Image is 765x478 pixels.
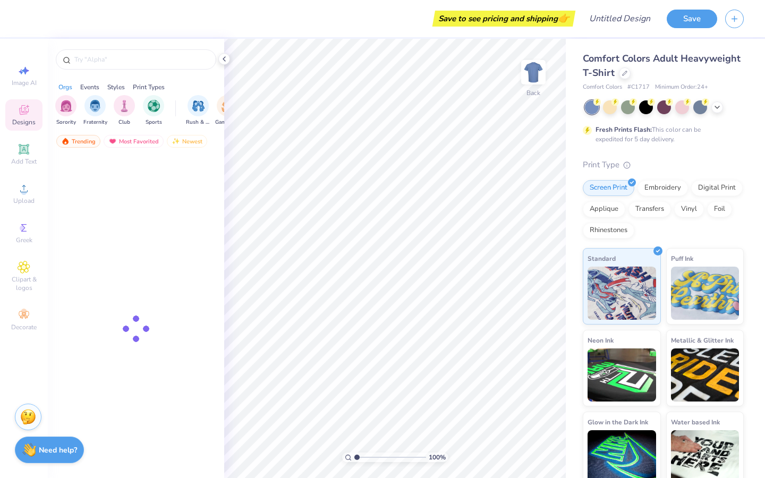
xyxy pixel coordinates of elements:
[215,95,240,126] button: filter button
[523,62,544,83] img: Back
[55,95,76,126] button: filter button
[172,138,180,145] img: Newest.gif
[16,236,32,244] span: Greek
[73,54,209,65] input: Try "Alpha"
[222,100,234,112] img: Game Day Image
[83,118,107,126] span: Fraternity
[146,118,162,126] span: Sports
[39,445,77,455] strong: Need help?
[628,201,671,217] div: Transfers
[671,416,720,428] span: Water based Ink
[133,82,165,92] div: Print Types
[671,348,739,402] img: Metallic & Glitter Ink
[583,180,634,196] div: Screen Print
[581,8,659,29] input: Untitled Design
[143,95,164,126] button: filter button
[167,135,207,148] div: Newest
[89,100,101,112] img: Fraternity Image
[583,159,744,171] div: Print Type
[58,82,72,92] div: Orgs
[104,135,164,148] div: Most Favorited
[143,95,164,126] div: filter for Sports
[186,95,210,126] button: filter button
[83,95,107,126] div: filter for Fraternity
[637,180,688,196] div: Embroidery
[114,95,135,126] div: filter for Club
[80,82,99,92] div: Events
[12,79,37,87] span: Image AI
[192,100,205,112] img: Rush & Bid Image
[588,253,616,264] span: Standard
[596,125,652,134] strong: Fresh Prints Flash:
[596,125,726,144] div: This color can be expedited for 5 day delivery.
[671,335,734,346] span: Metallic & Glitter Ink
[56,135,100,148] div: Trending
[118,118,130,126] span: Club
[667,10,717,28] button: Save
[707,201,732,217] div: Foil
[186,118,210,126] span: Rush & Bid
[148,100,160,112] img: Sports Image
[60,100,72,112] img: Sorority Image
[215,95,240,126] div: filter for Game Day
[107,82,125,92] div: Styles
[108,138,117,145] img: most_fav.gif
[215,118,240,126] span: Game Day
[558,12,569,24] span: 👉
[655,83,708,92] span: Minimum Order: 24 +
[83,95,107,126] button: filter button
[583,52,741,79] span: Comfort Colors Adult Heavyweight T-Shirt
[627,83,650,92] span: # C1717
[56,118,76,126] span: Sorority
[435,11,573,27] div: Save to see pricing and shipping
[588,267,656,320] img: Standard
[671,267,739,320] img: Puff Ink
[674,201,704,217] div: Vinyl
[11,157,37,166] span: Add Text
[186,95,210,126] div: filter for Rush & Bid
[583,223,634,238] div: Rhinestones
[5,275,42,292] span: Clipart & logos
[583,83,622,92] span: Comfort Colors
[13,197,35,205] span: Upload
[11,323,37,331] span: Decorate
[526,88,540,98] div: Back
[61,138,70,145] img: trending.gif
[114,95,135,126] button: filter button
[12,118,36,126] span: Designs
[429,453,446,462] span: 100 %
[55,95,76,126] div: filter for Sorority
[588,348,656,402] img: Neon Ink
[691,180,743,196] div: Digital Print
[671,253,693,264] span: Puff Ink
[118,100,130,112] img: Club Image
[588,416,648,428] span: Glow in the Dark Ink
[588,335,614,346] span: Neon Ink
[583,201,625,217] div: Applique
